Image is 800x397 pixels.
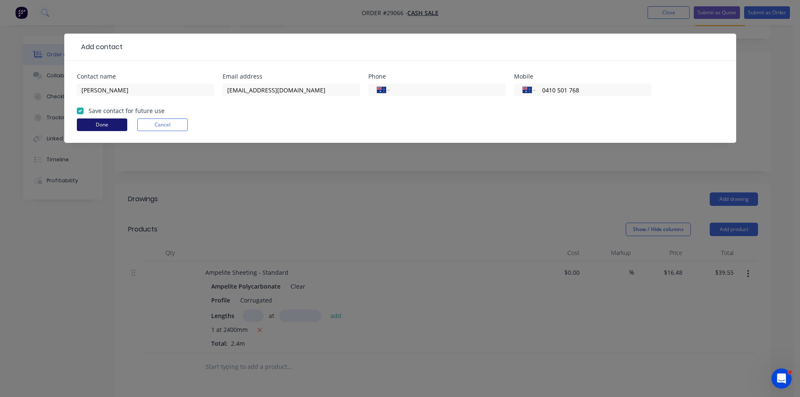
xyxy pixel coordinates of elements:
[89,106,165,115] label: Save contact for future use
[223,74,360,79] div: Email address
[514,74,651,79] div: Mobile
[77,74,214,79] div: Contact name
[77,42,123,52] div: Add contact
[137,118,188,131] button: Cancel
[771,368,792,389] iframe: Intercom live chat
[368,74,506,79] div: Phone
[77,118,127,131] button: Done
